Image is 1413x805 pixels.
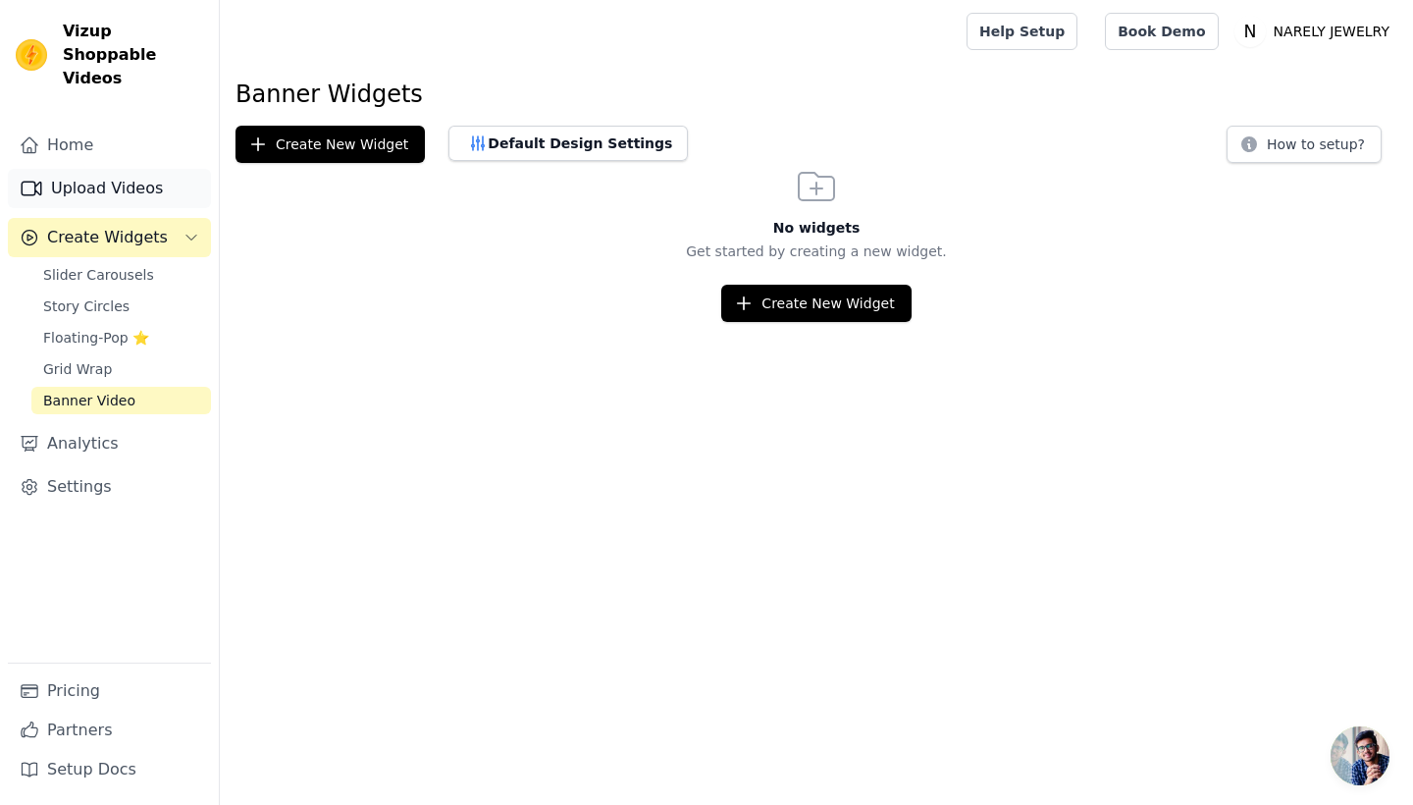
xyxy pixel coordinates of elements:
[8,126,211,165] a: Home
[8,671,211,711] a: Pricing
[1331,726,1389,785] div: Ouvrir le chat
[8,169,211,208] a: Upload Videos
[1234,14,1397,49] button: N NARELY JEWELRY
[721,285,911,322] button: Create New Widget
[31,293,211,320] a: Story Circles
[43,265,154,285] span: Slider Carousels
[8,218,211,257] button: Create Widgets
[1243,22,1256,41] text: N
[1266,14,1397,49] p: NARELY JEWELRY
[235,79,1397,110] h1: Banner Widgets
[63,20,203,90] span: Vizup Shoppable Videos
[43,359,112,379] span: Grid Wrap
[8,711,211,750] a: Partners
[1227,126,1382,163] button: How to setup?
[43,328,149,348] span: Floating-Pop ⭐
[967,13,1077,50] a: Help Setup
[235,126,425,163] button: Create New Widget
[220,218,1413,238] h3: No widgets
[16,39,47,71] img: Vizup
[43,296,130,316] span: Story Circles
[31,387,211,414] a: Banner Video
[31,355,211,383] a: Grid Wrap
[31,261,211,289] a: Slider Carousels
[8,424,211,463] a: Analytics
[47,226,168,249] span: Create Widgets
[8,467,211,507] a: Settings
[448,126,688,161] button: Default Design Settings
[1105,13,1218,50] a: Book Demo
[220,241,1413,261] p: Get started by creating a new widget.
[43,391,135,410] span: Banner Video
[8,750,211,789] a: Setup Docs
[1227,139,1382,158] a: How to setup?
[31,324,211,351] a: Floating-Pop ⭐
